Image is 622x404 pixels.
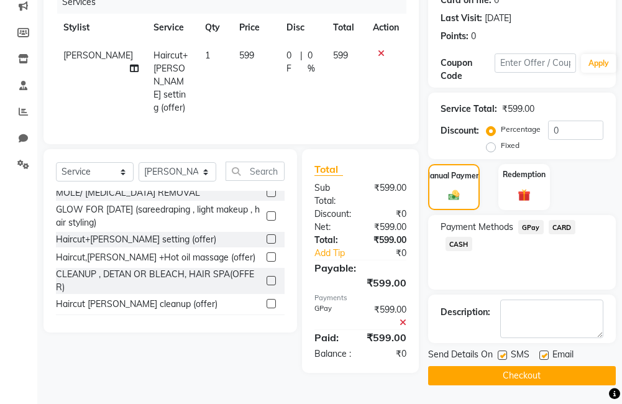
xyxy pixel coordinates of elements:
[305,234,360,247] div: Total:
[441,124,479,137] div: Discount:
[365,14,406,42] th: Action
[360,347,416,360] div: ₹0
[446,237,472,251] span: CASH
[305,347,360,360] div: Balance :
[441,57,495,83] div: Coupon Code
[424,170,483,181] label: Manual Payment
[441,30,469,43] div: Points:
[552,348,574,364] span: Email
[441,221,513,234] span: Payment Methods
[445,189,463,202] img: _cash.svg
[471,30,476,43] div: 0
[511,348,529,364] span: SMS
[326,14,365,42] th: Total
[146,14,198,42] th: Service
[485,12,511,25] div: [DATE]
[305,208,360,221] div: Discount:
[63,50,133,61] span: [PERSON_NAME]
[56,298,217,311] div: Haircut [PERSON_NAME] cleanup (offer)
[305,221,360,234] div: Net:
[286,49,295,75] span: 0 F
[56,251,255,264] div: Haircut,[PERSON_NAME] +Hot oil massage (offer)
[198,14,232,42] th: Qty
[502,103,534,116] div: ₹599.00
[153,50,188,113] span: Haircut+[PERSON_NAME] setting (offer)
[239,50,254,61] span: 599
[305,330,357,345] div: Paid:
[360,221,416,234] div: ₹599.00
[56,14,146,42] th: Stylist
[357,330,416,345] div: ₹599.00
[232,14,279,42] th: Price
[501,124,541,135] label: Percentage
[441,306,490,319] div: Description:
[56,186,200,200] div: MOLE/ [MEDICAL_DATA] REMOVAL
[56,268,262,294] div: CLEANUP , DETAN OR BLEACH, HAIR SPA(OFFER)
[333,50,348,61] span: 599
[360,208,416,221] div: ₹0
[360,234,416,247] div: ₹599.00
[360,303,416,329] div: ₹599.00
[581,54,616,73] button: Apply
[549,220,575,234] span: CARD
[514,188,534,203] img: _gift.svg
[428,348,493,364] span: Send Details On
[56,233,216,246] div: Haircut+[PERSON_NAME] setting (offer)
[305,247,370,260] a: Add Tip
[428,366,616,385] button: Checkout
[205,50,210,61] span: 1
[495,53,576,73] input: Enter Offer / Coupon Code
[518,220,544,234] span: GPay
[503,169,546,180] label: Redemption
[441,12,482,25] div: Last Visit:
[441,103,497,116] div: Service Total:
[305,181,360,208] div: Sub Total:
[305,303,360,329] div: GPay
[501,140,519,151] label: Fixed
[314,293,406,303] div: Payments
[305,260,416,275] div: Payable:
[305,275,416,290] div: ₹599.00
[314,163,343,176] span: Total
[308,49,318,75] span: 0 %
[226,162,285,181] input: Search or Scan
[370,247,416,260] div: ₹0
[360,181,416,208] div: ₹599.00
[300,49,303,75] span: |
[279,14,326,42] th: Disc
[56,203,262,229] div: GLOW FOR [DATE] (sareedraping , light makeup , hair styling)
